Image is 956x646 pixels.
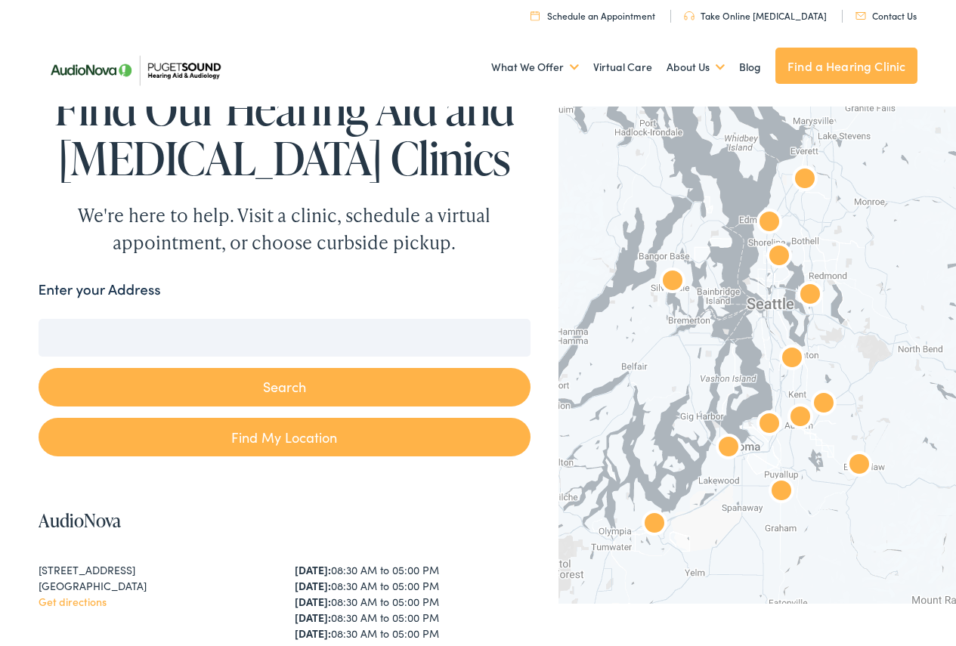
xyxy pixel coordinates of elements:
div: AudioNova [782,400,818,437]
a: Contact Us [855,9,917,22]
div: AudioNova [763,474,800,511]
a: What We Offer [491,39,579,95]
div: [GEOGRAPHIC_DATA] [39,578,275,594]
div: AudioNova [751,407,787,444]
a: Virtual Care [593,39,652,95]
h1: Find Our Hearing Aid and [MEDICAL_DATA] Clinics [39,83,531,183]
a: Take Online [MEDICAL_DATA] [684,9,827,22]
div: AudioNova [774,342,810,378]
strong: [DATE]: [295,578,331,593]
div: AudioNova [792,278,828,314]
img: utility icon [855,12,866,20]
div: AudioNova [710,431,747,467]
div: Puget Sound Hearing Aid &#038; Audiology by AudioNova [787,162,823,199]
a: Blog [739,39,761,95]
strong: [DATE]: [295,594,331,609]
div: AudioNova [654,264,691,301]
a: About Us [667,39,725,95]
img: utility icon [531,11,540,20]
strong: [DATE]: [295,626,331,641]
a: Find a Hearing Clinic [775,48,917,84]
div: AudioNova [751,206,787,242]
div: AudioNova [636,507,673,543]
input: Enter your address or zip code [39,319,531,357]
div: We're here to help. Visit a clinic, schedule a virtual appointment, or choose curbside pickup. [42,202,526,256]
strong: [DATE]: [295,610,331,625]
div: AudioNova [761,240,797,276]
strong: [DATE]: [295,562,331,577]
label: Enter your Address [39,279,161,301]
div: AudioNova [806,387,842,423]
img: utility icon [684,11,695,20]
a: Get directions [39,594,107,609]
a: AudioNova [39,508,121,533]
a: Schedule an Appointment [531,9,655,22]
div: AudioNova [841,448,877,484]
div: [STREET_ADDRESS] [39,562,275,578]
button: Search [39,368,531,406]
a: Find My Location [39,418,531,456]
